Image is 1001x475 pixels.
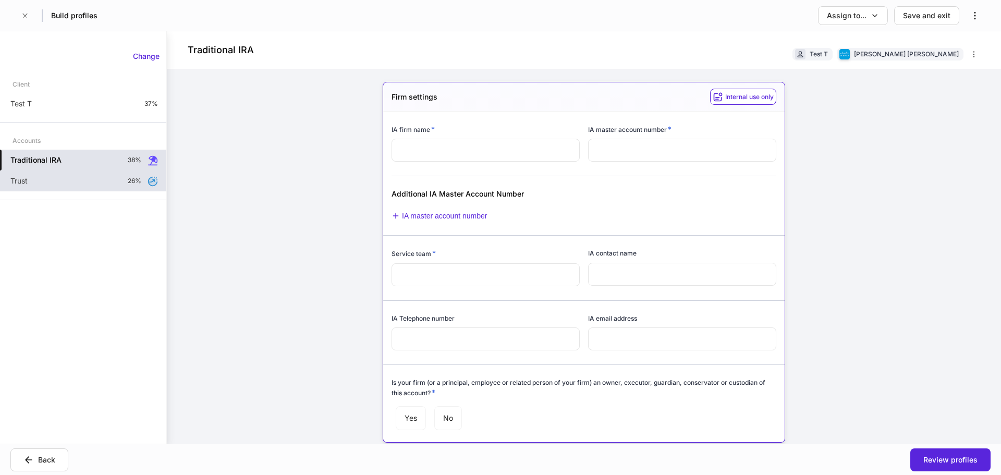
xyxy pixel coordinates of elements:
div: Back [38,455,55,465]
h6: Internal use only [725,92,774,102]
button: Review profiles [910,448,991,471]
button: Save and exit [894,6,959,25]
h5: Build profiles [51,10,97,21]
button: Assign to... [818,6,888,25]
h6: IA contact name [588,248,637,258]
h6: Service team [392,248,436,259]
p: 37% [144,100,158,108]
div: Accounts [13,131,41,150]
div: Additional IA Master Account Number [392,189,645,199]
p: 26% [128,177,141,185]
h6: IA email address [588,313,637,323]
button: IA master account number [392,212,487,221]
div: [PERSON_NAME] [PERSON_NAME] [854,49,959,59]
h4: Traditional IRA [188,44,254,56]
p: 38% [128,156,141,164]
h6: Is your firm (or a principal, employee or related person of your firm) an owner, executor, guardi... [392,377,776,398]
div: Client [13,75,30,93]
div: Change [133,51,160,62]
div: Save and exit [903,10,950,21]
button: Change [126,48,166,65]
div: Review profiles [923,455,978,465]
p: Trust [10,176,28,186]
h5: Traditional IRA [10,155,62,165]
div: Assign to... [827,10,866,21]
h5: Firm settings [392,92,437,102]
p: Test T [10,99,32,109]
div: Test T [810,49,828,59]
h6: IA firm name [392,124,435,135]
h6: IA master account number [588,124,672,135]
button: Back [10,448,68,471]
img: charles-schwab-BFYFdbvS.png [839,49,850,59]
h6: IA Telephone number [392,313,455,323]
